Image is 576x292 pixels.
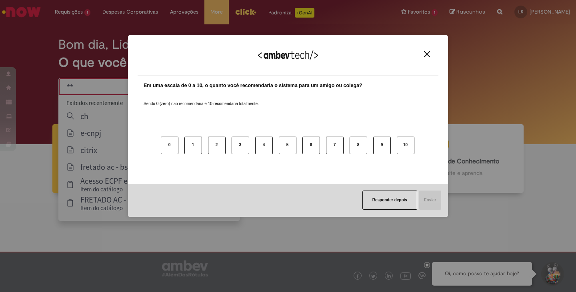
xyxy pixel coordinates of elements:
button: 7 [326,137,344,154]
button: Responder depois [362,191,417,210]
button: 4 [255,137,273,154]
label: Em uma escala de 0 a 10, o quanto você recomendaria o sistema para um amigo ou colega? [144,82,362,89]
img: Close [424,51,430,57]
label: Sendo 0 (zero) não recomendaria e 10 recomendaria totalmente. [144,91,259,107]
button: Close [422,51,432,58]
button: 3 [232,137,249,154]
button: 5 [279,137,296,154]
button: 2 [208,137,226,154]
button: 1 [184,137,202,154]
button: 10 [397,137,414,154]
img: Logo Ambevtech [258,50,318,60]
button: 9 [373,137,391,154]
button: 6 [302,137,320,154]
button: 0 [161,137,178,154]
button: 8 [350,137,367,154]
